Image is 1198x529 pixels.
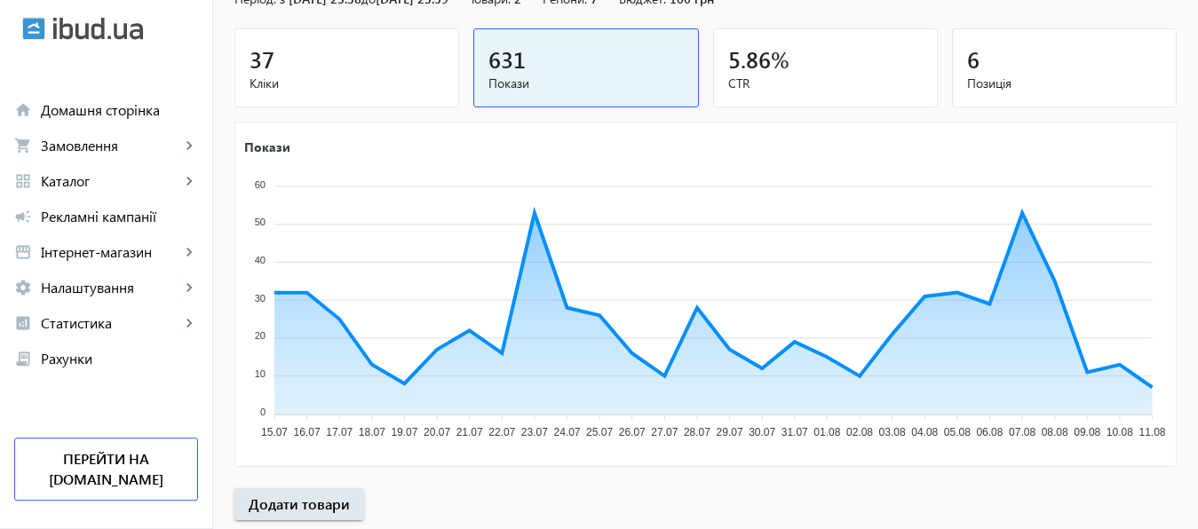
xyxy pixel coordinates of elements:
span: Рахунки [41,350,198,367]
span: % [771,44,789,74]
span: 37 [250,44,274,74]
tspan: 27.07 [651,426,678,438]
tspan: 24.07 [553,426,580,438]
tspan: 50 [255,217,266,227]
span: Домашня сторінка [41,101,198,119]
a: Перейти на [DOMAIN_NAME] [14,438,198,501]
mat-icon: keyboard_arrow_right [180,172,198,190]
span: 631 [488,44,526,74]
tspan: 06.08 [976,426,1003,438]
span: 5.86 [728,44,771,74]
span: 6 [967,44,980,74]
mat-icon: grid_view [14,172,32,190]
tspan: 08.08 [1042,426,1068,438]
span: Статистика [41,314,180,332]
span: CTR [728,75,923,92]
tspan: 40 [255,255,266,265]
tspan: 29.07 [717,426,743,438]
tspan: 17.07 [326,426,353,438]
tspan: 20 [255,330,266,341]
span: Каталог [41,172,180,190]
mat-icon: campaign [14,208,32,225]
mat-icon: keyboard_arrow_right [180,243,198,261]
tspan: 10.08 [1107,426,1133,438]
tspan: 26.07 [619,426,646,438]
tspan: 04.08 [911,426,938,438]
tspan: 03.08 [879,426,906,438]
tspan: 30 [255,293,266,304]
span: Рекламні кампанії [41,208,198,225]
mat-icon: keyboard_arrow_right [180,279,198,296]
tspan: 25.07 [586,426,613,438]
tspan: 07.08 [1009,426,1035,438]
tspan: 31.07 [781,426,808,438]
tspan: 18.07 [359,426,385,438]
tspan: 15.07 [261,426,288,438]
tspan: 01.08 [813,426,840,438]
tspan: 02.08 [846,426,873,438]
tspan: 09.08 [1074,426,1100,438]
img: ibud.svg [22,17,45,40]
tspan: 23.07 [521,426,548,438]
mat-icon: settings [14,279,32,296]
mat-icon: home [14,101,32,119]
mat-icon: keyboard_arrow_right [180,314,198,332]
mat-icon: storefront [14,243,32,261]
tspan: 0 [260,407,266,417]
span: Додати товари [249,494,350,514]
tspan: 21.07 [456,426,483,438]
tspan: 20.07 [424,426,450,438]
span: Інтернет-магазин [41,243,180,261]
span: Покази [488,75,683,92]
mat-icon: analytics [14,314,32,332]
img: ibud_text.svg [53,17,143,40]
mat-icon: receipt_long [14,350,32,367]
tspan: 60 [255,179,266,190]
tspan: 19.07 [391,426,417,438]
tspan: 30.07 [749,426,775,438]
button: Додати товари [234,488,364,520]
span: Позиція [967,75,1162,92]
mat-icon: keyboard_arrow_right [180,137,198,154]
tspan: 10 [255,368,266,379]
tspan: 28.07 [684,426,710,438]
span: Кліки [250,75,444,92]
tspan: 22.07 [488,426,515,438]
span: Замовлення [41,137,180,154]
text: Покази [244,138,290,154]
tspan: 05.08 [944,426,971,438]
tspan: 16.07 [294,426,321,438]
tspan: 11.08 [1138,426,1165,438]
mat-icon: shopping_cart [14,137,32,154]
span: Налаштування [41,279,180,296]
